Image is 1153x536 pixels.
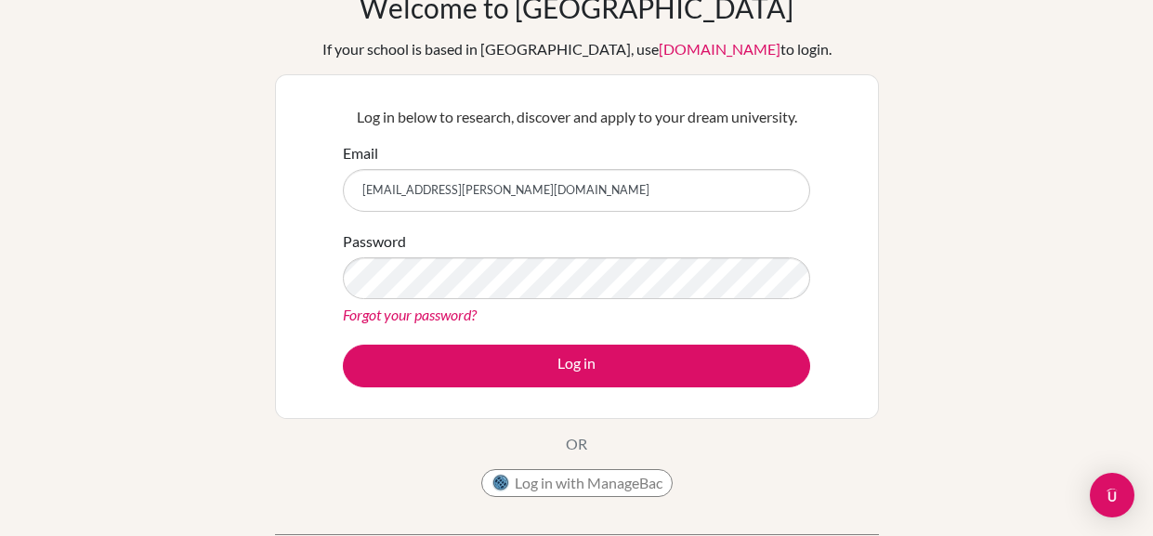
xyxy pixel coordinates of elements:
label: Email [343,142,378,164]
p: OR [566,433,587,455]
a: [DOMAIN_NAME] [659,40,780,58]
label: Password [343,230,406,253]
div: If your school is based in [GEOGRAPHIC_DATA], use to login. [322,38,832,60]
p: Log in below to research, discover and apply to your dream university. [343,106,810,128]
button: Log in with ManageBac [481,469,673,497]
button: Log in [343,345,810,387]
a: Forgot your password? [343,306,477,323]
div: Open Intercom Messenger [1090,473,1134,517]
